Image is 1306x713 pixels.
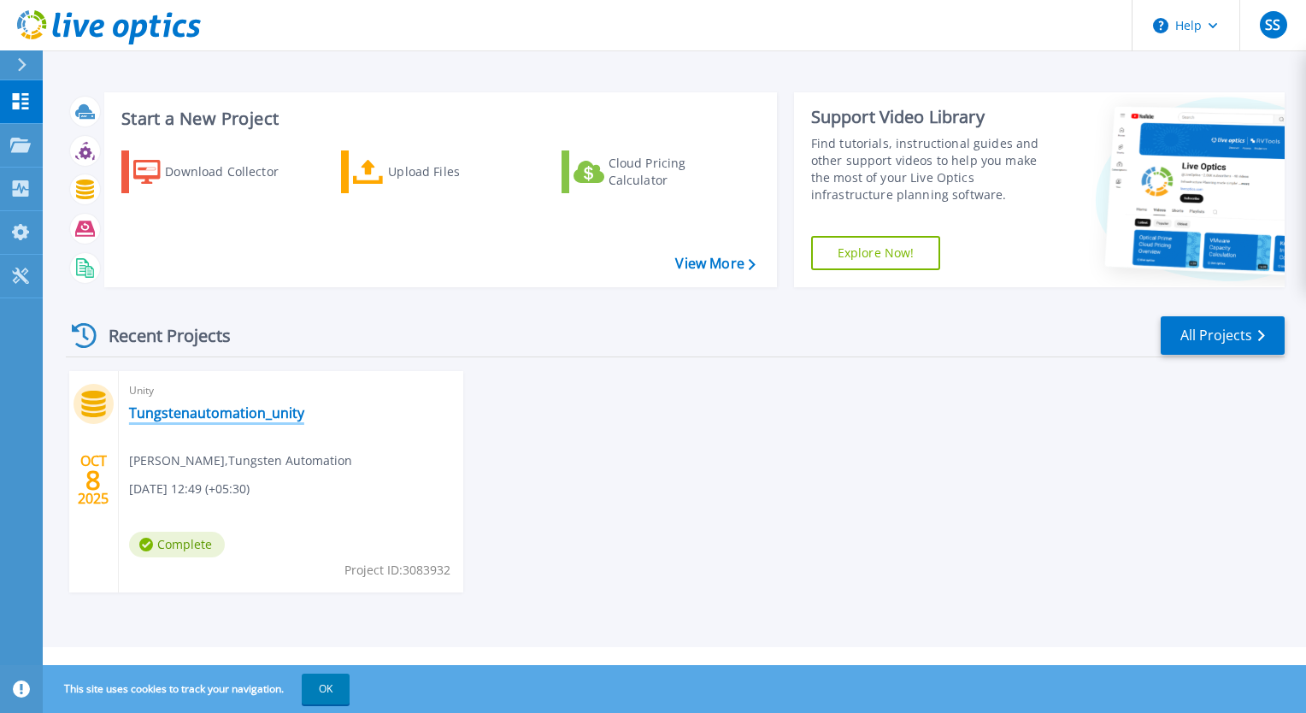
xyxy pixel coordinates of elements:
button: OK [302,674,350,704]
div: Upload Files [388,155,525,189]
a: Upload Files [341,150,532,193]
a: Cloud Pricing Calculator [562,150,752,193]
div: Cloud Pricing Calculator [609,155,745,189]
span: SS [1265,18,1280,32]
div: Support Video Library [811,106,1057,128]
a: Tungstenautomation_unity [129,404,304,421]
a: All Projects [1161,316,1285,355]
a: View More [675,256,755,272]
span: 8 [85,473,101,487]
span: Unity [129,381,453,400]
h3: Start a New Project [121,109,755,128]
a: Explore Now! [811,236,941,270]
div: Download Collector [165,155,302,189]
div: Find tutorials, instructional guides and other support videos to help you make the most of your L... [811,135,1057,203]
span: Complete [129,532,225,557]
span: [PERSON_NAME] , Tungsten Automation [129,451,352,470]
span: Project ID: 3083932 [344,561,450,580]
a: Download Collector [121,150,312,193]
div: Recent Projects [66,315,254,356]
span: This site uses cookies to track your navigation. [47,674,350,704]
span: [DATE] 12:49 (+05:30) [129,480,250,498]
div: OCT 2025 [77,449,109,511]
